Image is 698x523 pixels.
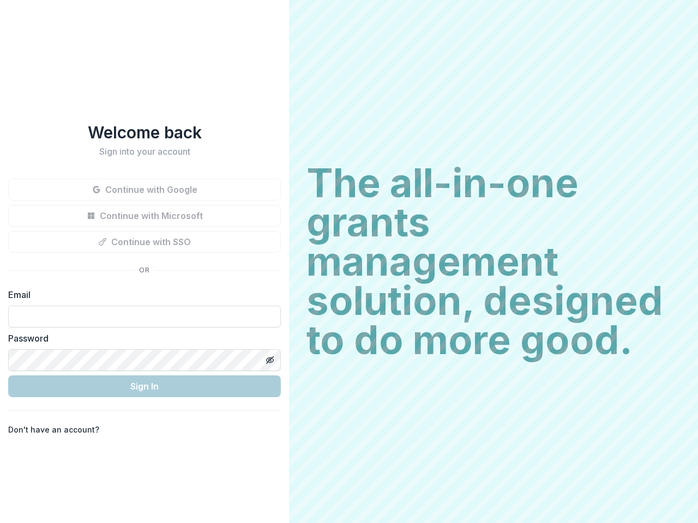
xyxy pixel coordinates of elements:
[261,351,279,369] button: Toggle password visibility
[8,375,281,397] button: Sign In
[8,147,281,157] h2: Sign into your account
[8,123,281,142] h1: Welcome back
[8,205,281,227] button: Continue with Microsoft
[8,332,274,345] label: Password
[8,231,281,253] button: Continue with SSO
[8,179,281,200] button: Continue with Google
[8,288,274,301] label: Email
[8,424,99,435] p: Don't have an account?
